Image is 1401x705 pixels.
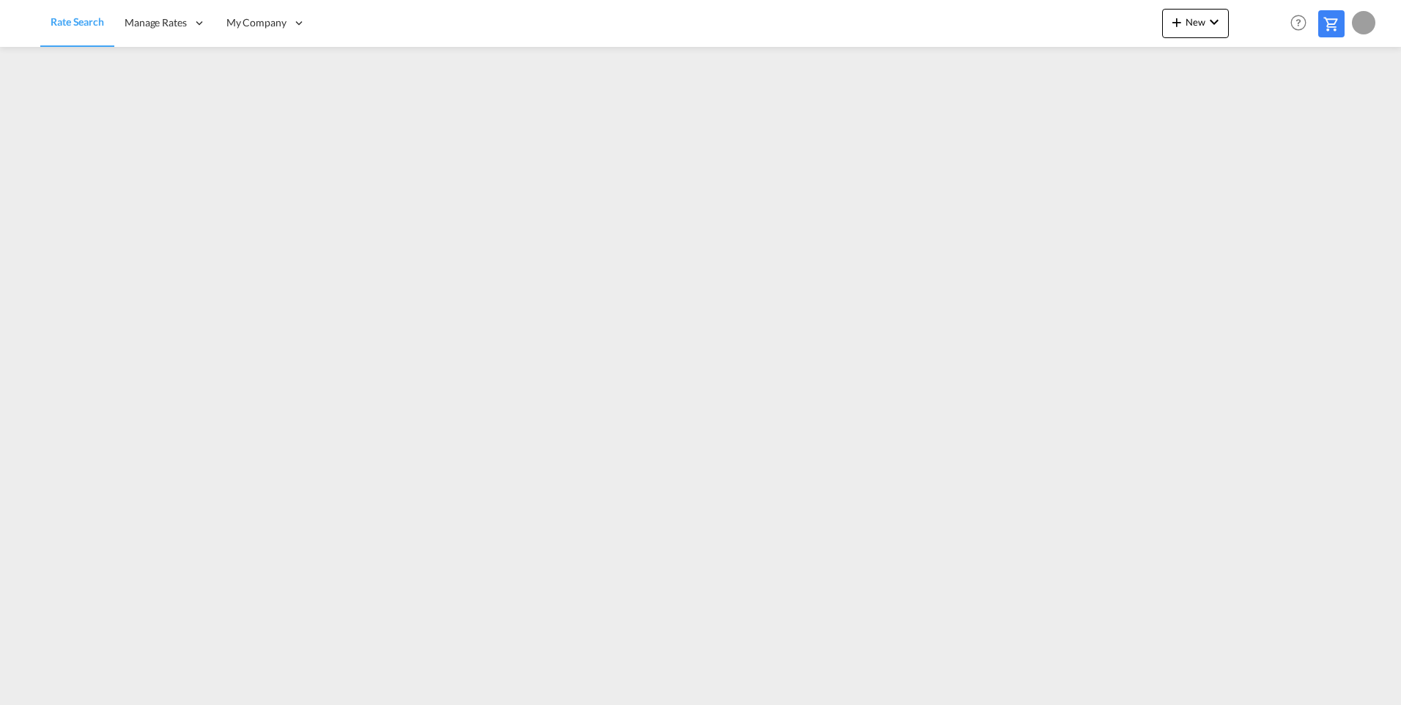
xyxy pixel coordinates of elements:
md-icon: icon-chevron-down [1205,13,1223,31]
div: Help [1286,10,1318,37]
button: icon-plus 400-fgNewicon-chevron-down [1162,9,1229,38]
span: Help [1286,10,1311,35]
md-icon: icon-plus 400-fg [1168,13,1186,31]
span: New [1168,16,1223,28]
span: Manage Rates [125,15,187,30]
span: Rate Search [51,15,104,28]
span: My Company [226,15,287,30]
